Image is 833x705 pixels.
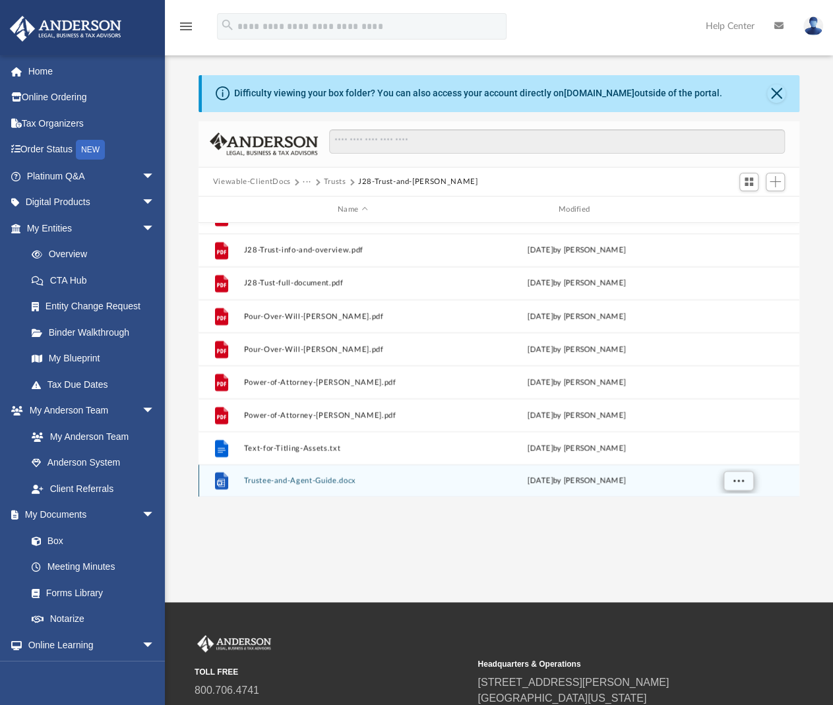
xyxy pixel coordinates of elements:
a: Courses [18,658,168,685]
button: Viewable-ClientDocs [213,176,291,188]
small: Headquarters & Operations [478,658,751,670]
img: Anderson Advisors Platinum Portal [6,16,125,42]
a: Digital Productsarrow_drop_down [9,189,175,216]
button: J28-Tust-full-document.pdf [243,279,462,288]
span: arrow_drop_down [142,163,168,190]
button: Power-of-Attorney-[PERSON_NAME].pdf [243,378,462,386]
div: id [691,204,784,216]
div: [DATE] by [PERSON_NAME] [468,245,686,257]
div: Name [243,204,461,216]
i: menu [178,18,194,34]
a: Client Referrals [18,475,168,502]
a: [GEOGRAPHIC_DATA][US_STATE] [478,692,646,704]
img: User Pic [803,16,823,36]
a: [STREET_ADDRESS][PERSON_NAME] [478,677,669,688]
a: [DOMAIN_NAME] [564,88,634,98]
a: Online Ordering [9,84,175,111]
button: Pour-Over-Will-[PERSON_NAME].pdf [243,312,462,321]
a: Overview [18,241,175,268]
a: Tax Due Dates [18,371,175,398]
a: Meeting Minutes [18,554,168,580]
button: Switch to Grid View [739,173,759,191]
span: arrow_drop_down [142,189,168,216]
span: arrow_drop_down [142,502,168,529]
input: Search files and folders [329,129,785,154]
button: Close [767,84,786,103]
a: Platinum Q&Aarrow_drop_down [9,163,175,189]
span: arrow_drop_down [142,398,168,425]
a: Order StatusNEW [9,137,175,164]
button: Text-for-Titling-Assets.txt [243,444,462,452]
a: Online Learningarrow_drop_down [9,632,168,658]
img: Anderson Advisors Platinum Portal [195,635,274,652]
a: Tax Organizers [9,110,175,137]
div: [DATE] by [PERSON_NAME] [468,344,686,355]
a: Entity Change Request [18,293,175,320]
button: Trusts [324,176,346,188]
div: [DATE] by [PERSON_NAME] [468,311,686,322]
div: [DATE] by [PERSON_NAME] [468,410,686,421]
i: search [220,18,235,32]
a: My Documentsarrow_drop_down [9,502,168,528]
span: arrow_drop_down [142,632,168,659]
a: My Anderson Teamarrow_drop_down [9,398,168,424]
button: J28-Trust-info-and-overview.pdf [243,246,462,255]
div: [DATE] by [PERSON_NAME] [468,278,686,290]
a: CTA Hub [18,267,175,293]
a: menu [178,25,194,34]
div: [DATE] by [PERSON_NAME] [468,443,686,454]
button: Trustee-and-Agent-Guide.docx [243,476,462,485]
div: grid [199,223,799,497]
div: Modified [467,204,685,216]
button: ··· [303,176,311,188]
button: More options [723,471,753,491]
button: Pour-Over-Will-[PERSON_NAME].pdf [243,345,462,353]
a: Home [9,58,175,84]
div: [DATE] by [PERSON_NAME] [468,377,686,388]
a: Anderson System [18,450,168,476]
span: arrow_drop_down [142,215,168,242]
a: My Entitiesarrow_drop_down [9,215,175,241]
div: Difficulty viewing your box folder? You can also access your account directly on outside of the p... [234,86,722,100]
a: Forms Library [18,580,162,606]
div: id [204,204,237,216]
small: TOLL FREE [195,666,468,678]
button: Add [766,173,786,191]
div: NEW [76,140,105,160]
a: Notarize [18,606,168,632]
button: Power-of-Attorney-[PERSON_NAME].pdf [243,411,462,419]
a: Box [18,528,162,554]
button: J28-Trust-and-[PERSON_NAME] [358,176,478,188]
div: [DATE] by [PERSON_NAME] [468,475,686,487]
a: My Anderson Team [18,423,162,450]
a: 800.706.4741 [195,685,259,696]
a: My Blueprint [18,346,168,372]
a: Binder Walkthrough [18,319,175,346]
